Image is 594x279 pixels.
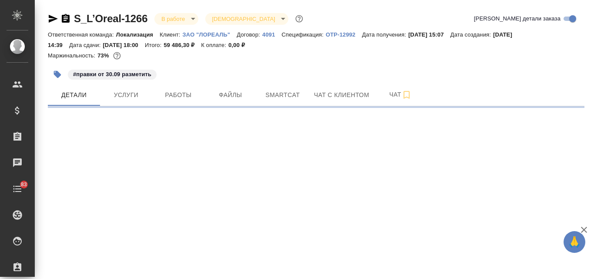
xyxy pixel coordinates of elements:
[262,90,304,101] span: Smartcat
[282,31,326,38] p: Спецификация:
[262,31,281,38] p: 4091
[210,15,278,23] button: [DEMOGRAPHIC_DATA]
[16,180,32,189] span: 83
[160,31,182,38] p: Клиент:
[116,31,160,38] p: Локализация
[48,13,58,24] button: Скопировать ссылку для ЯМессенджера
[262,30,281,38] a: 4091
[362,31,408,38] p: Дата получения:
[103,42,145,48] p: [DATE] 18:00
[294,13,305,24] button: Доп статусы указывают на важность/срочность заказа
[48,52,97,59] p: Маржинальность:
[183,31,237,38] p: ЗАО "ЛОРЕАЛЬ"
[451,31,493,38] p: Дата создания:
[564,231,585,253] button: 🙏
[408,31,451,38] p: [DATE] 15:07
[67,70,157,77] span: правки от 30.09 разметить
[205,13,288,25] div: В работе
[401,90,412,100] svg: Подписаться
[183,30,237,38] a: ЗАО "ЛОРЕАЛЬ"
[74,13,147,24] a: S_L’Oreal-1266
[48,31,116,38] p: Ответственная команда:
[326,30,362,38] a: OTP-12992
[60,13,71,24] button: Скопировать ссылку
[145,42,164,48] p: Итого:
[69,42,103,48] p: Дата сдачи:
[48,65,67,84] button: Добавить тэг
[567,233,582,251] span: 🙏
[53,90,95,101] span: Детали
[326,31,362,38] p: OTP-12992
[314,90,369,101] span: Чат с клиентом
[228,42,251,48] p: 0,00 ₽
[237,31,262,38] p: Договор:
[111,50,123,61] button: 13295.43 RUB;
[159,15,187,23] button: В работе
[97,52,111,59] p: 73%
[2,178,33,200] a: 83
[474,14,561,23] span: [PERSON_NAME] детали заказа
[201,42,228,48] p: К оплате:
[73,70,151,79] p: #правки от 30.09 разметить
[105,90,147,101] span: Услуги
[210,90,251,101] span: Файлы
[154,13,198,25] div: В работе
[380,89,421,100] span: Чат
[164,42,201,48] p: 59 486,30 ₽
[157,90,199,101] span: Работы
